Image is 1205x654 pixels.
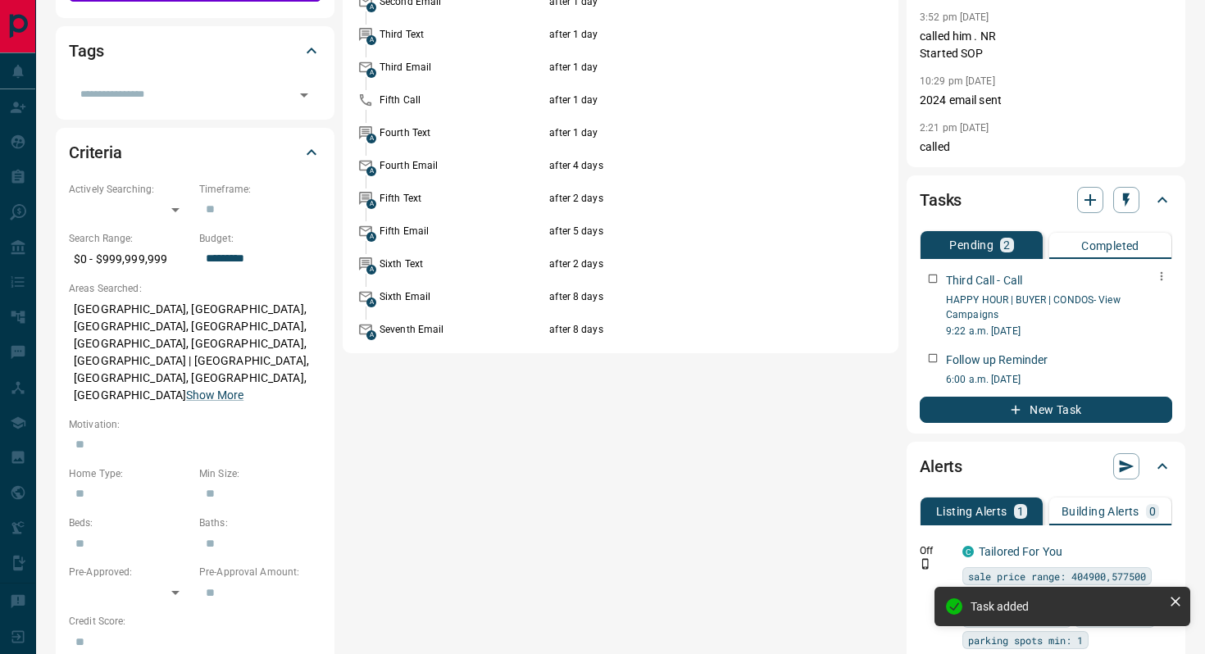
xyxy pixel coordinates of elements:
div: Criteria [69,133,321,172]
span: sale price range: 404900,577500 [968,568,1146,584]
h2: Tasks [920,187,962,213]
p: Seventh Email [380,322,545,337]
button: Open [293,84,316,107]
p: Third Email [380,60,545,75]
div: Task added [971,600,1162,613]
p: after 4 days [549,158,825,173]
p: Follow up Reminder [946,352,1048,369]
p: 3:52 pm [DATE] [920,11,989,23]
p: Third Text [380,27,545,42]
p: after 1 day [549,93,825,107]
p: [GEOGRAPHIC_DATA], [GEOGRAPHIC_DATA], [GEOGRAPHIC_DATA], [GEOGRAPHIC_DATA], [GEOGRAPHIC_DATA], [G... [69,296,321,409]
p: Completed [1081,240,1139,252]
span: A [366,166,376,176]
p: 9:22 a.m. [DATE] [946,324,1172,338]
div: Alerts [920,447,1172,486]
span: A [366,297,376,307]
p: after 1 day [549,125,825,140]
div: Tags [69,31,321,70]
span: A [366,134,376,143]
p: 1 [1017,506,1024,517]
p: 2024 email sent [920,92,1172,109]
p: Budget: [199,231,321,246]
p: Timeframe: [199,182,321,197]
h2: Criteria [69,139,122,166]
p: Pending [949,239,994,251]
p: 2 [1003,239,1010,251]
p: Third Call - Call [946,272,1022,289]
p: Actively Searching: [69,182,191,197]
p: 0 [1149,506,1156,517]
span: A [366,68,376,78]
p: Fifth Text [380,191,545,206]
p: called him . NR Started SOP [920,28,1172,62]
p: Sixth Email [380,289,545,304]
button: New Task [920,397,1172,423]
p: Fourth Email [380,158,545,173]
p: Baths: [199,515,321,530]
span: A [366,330,376,340]
p: Sixth Text [380,257,545,271]
p: Pre-Approved: [69,565,191,579]
span: A [366,199,376,209]
p: Motivation: [69,417,321,432]
p: called [920,139,1172,156]
div: condos.ca [962,546,974,557]
p: Min Size: [199,466,321,481]
p: Home Type: [69,466,191,481]
span: A [366,2,376,12]
span: A [366,35,376,45]
p: Fourth Text [380,125,545,140]
p: Beds: [69,515,191,530]
p: Pre-Approval Amount: [199,565,321,579]
p: Listing Alerts [936,506,1007,517]
h2: Alerts [920,453,962,479]
p: Areas Searched: [69,281,321,296]
p: after 5 days [549,224,825,238]
p: 6:00 a.m. [DATE] [946,372,1172,387]
p: after 2 days [549,191,825,206]
span: A [366,265,376,275]
p: after 8 days [549,322,825,337]
svg: Push Notification Only [920,558,931,570]
a: Tailored For You [979,545,1062,558]
button: Show More [186,387,243,404]
p: after 8 days [549,289,825,304]
p: $0 - $999,999,999 [69,246,191,273]
p: Fifth Email [380,224,545,238]
p: Off [920,543,953,558]
p: Search Range: [69,231,191,246]
h2: Tags [69,38,103,64]
a: HAPPY HOUR | BUYER | CONDOS- View Campaigns [946,294,1121,320]
p: Credit Score: [69,614,321,629]
span: A [366,232,376,242]
p: Building Alerts [1062,506,1139,517]
p: 2:21 pm [DATE] [920,122,989,134]
div: Tasks [920,180,1172,220]
p: after 2 days [549,257,825,271]
p: Fifth Call [380,93,545,107]
p: 10:29 pm [DATE] [920,75,995,87]
p: after 1 day [549,60,825,75]
p: after 1 day [549,27,825,42]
